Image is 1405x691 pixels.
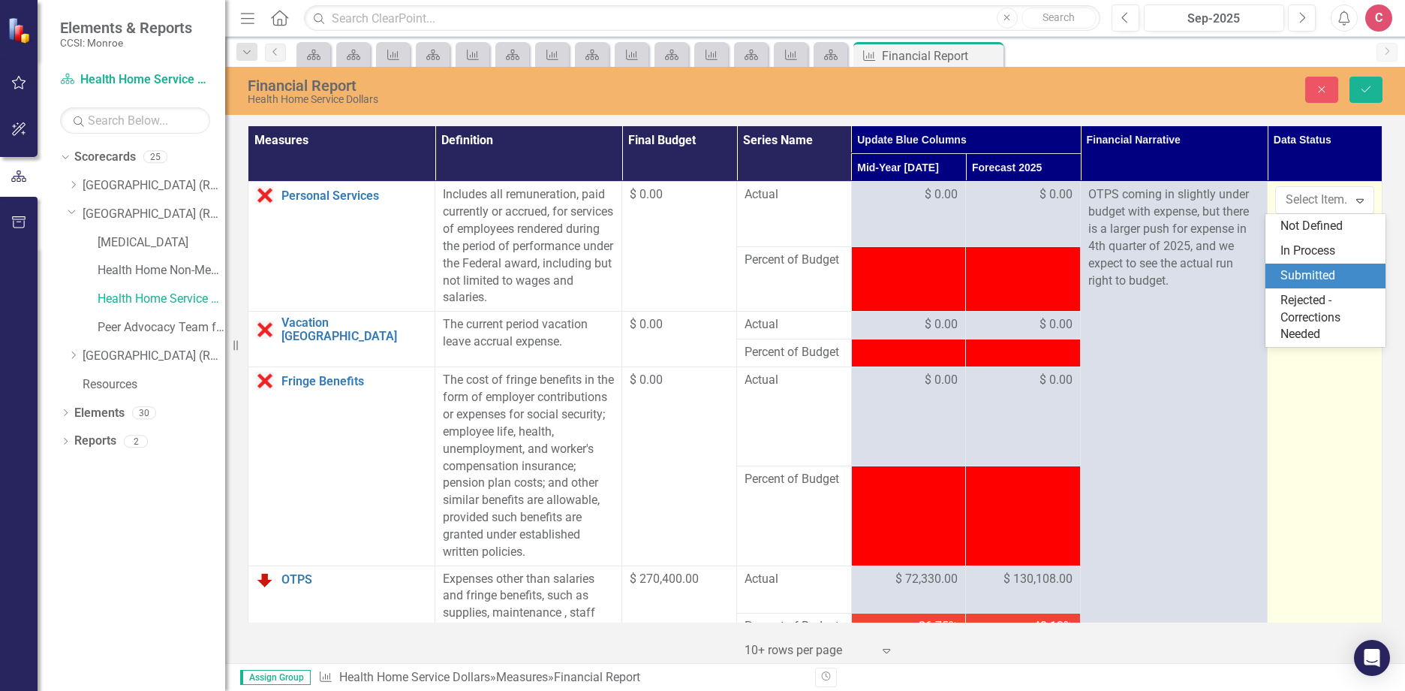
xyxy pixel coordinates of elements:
[256,321,274,339] img: Data Error
[240,670,311,685] span: Assign Group
[304,5,1100,32] input: Search ClearPoint...
[256,571,274,589] img: Below Plan
[745,372,844,389] span: Actual
[630,317,663,331] span: $ 0.00
[74,149,136,166] a: Scorecards
[1039,372,1073,389] span: $ 0.00
[630,572,699,586] span: $ 270,400.00
[83,348,225,365] a: [GEOGRAPHIC_DATA] (RRH)
[925,186,958,204] span: $ 0.00
[630,187,663,201] span: $ 0.00
[745,618,844,635] span: Percent of Budget
[925,316,958,333] span: $ 0.00
[98,234,225,252] a: [MEDICAL_DATA]
[443,186,614,306] div: Includes all remuneration, paid currently or accrued, for services of employees rendered during t...
[74,433,116,450] a: Reports
[339,670,490,684] a: Health Home Service Dollars
[74,405,125,422] a: Elements
[745,571,844,588] span: Actual
[745,316,844,333] span: Actual
[1354,640,1390,676] div: Open Intercom Messenger
[1280,218,1376,235] div: Not Defined
[318,669,804,686] div: » »
[256,372,274,390] img: Data Error
[60,19,192,37] span: Elements & Reports
[83,177,225,195] a: [GEOGRAPHIC_DATA] (RRH)
[745,186,844,204] span: Actual
[443,372,614,560] div: The cost of fringe benefits in the form of employer contributions or expenses for social security...
[443,316,614,351] div: The current period vacation leave accrual expense.
[98,291,225,308] a: Health Home Service Dollars
[1003,571,1073,588] span: $ 130,108.00
[98,262,225,279] a: Health Home Non-Medicaid Care Management
[83,206,225,223] a: [GEOGRAPHIC_DATA] (RRH)
[1088,186,1259,289] p: OTPS coming in slightly under budget with expense, but there is a larger push for expense in 4th ...
[60,37,192,49] small: CCSI: Monroe
[256,186,274,204] img: Data Error
[1039,316,1073,333] span: $ 0.00
[124,435,148,448] div: 2
[1021,8,1097,29] button: Search
[1280,243,1376,260] div: In Process
[1365,5,1392,32] button: C
[1039,186,1073,204] span: $ 0.00
[281,573,427,587] a: OTPS
[60,71,210,89] a: Health Home Service Dollars
[919,618,958,635] span: 26.75%
[143,151,167,164] div: 25
[745,471,844,488] span: Percent of Budget
[443,571,614,656] p: Expenses other than salaries and fringe benefits, such as supplies, maintenance , staff training,...
[248,94,883,105] div: Health Home Service Dollars
[281,375,427,388] a: Fringe Benefits
[281,316,427,342] a: Vacation [GEOGRAPHIC_DATA]
[1033,618,1073,635] span: 48.12%
[1280,267,1376,285] div: Submitted
[132,406,156,419] div: 30
[1280,292,1376,344] div: Rejected - Corrections Needed
[1144,5,1284,32] button: Sep-2025
[554,670,640,684] div: Financial Report
[248,77,883,94] div: Financial Report
[1149,10,1279,28] div: Sep-2025
[98,319,225,336] a: Peer Advocacy Team for Habilitation
[745,252,844,269] span: Percent of Budget
[630,373,663,387] span: $ 0.00
[895,571,958,588] span: $ 72,330.00
[925,372,958,389] span: $ 0.00
[882,47,1000,65] div: Financial Report
[8,17,34,44] img: ClearPoint Strategy
[496,670,548,684] a: Measures
[1042,11,1075,23] span: Search
[83,376,225,394] a: Resources
[60,107,210,134] input: Search Below...
[745,344,844,361] span: Percent of Budget
[281,189,427,203] a: Personal Services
